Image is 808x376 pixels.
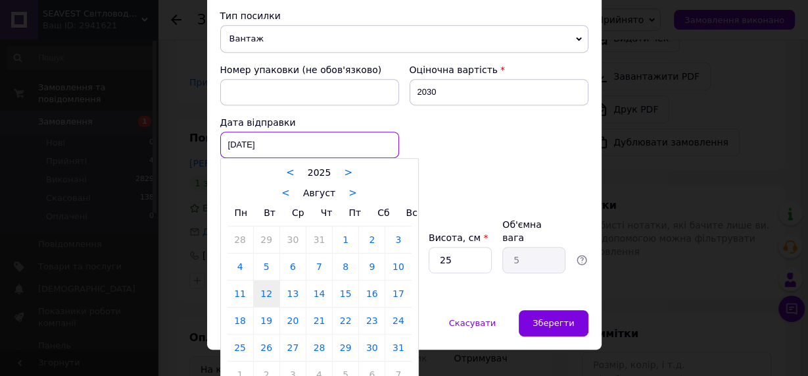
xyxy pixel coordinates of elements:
[303,188,335,198] span: Август
[449,318,496,328] span: Скасувати
[533,318,574,328] span: Зберегти
[306,254,332,280] a: 7
[348,207,361,218] span: Пт
[385,335,411,361] a: 31
[286,167,295,178] a: <
[359,308,385,334] a: 23
[385,281,411,307] a: 17
[385,254,411,280] a: 10
[280,227,306,253] a: 30
[227,281,253,307] a: 11
[333,308,358,334] a: 22
[306,335,332,361] a: 28
[348,187,357,199] a: >
[281,187,290,199] a: <
[308,167,331,178] span: 2025
[264,207,275,218] span: Вт
[385,308,411,334] a: 24
[280,254,306,280] a: 6
[254,254,279,280] a: 5
[227,227,253,253] a: 28
[235,207,248,218] span: Пн
[254,281,279,307] a: 12
[321,207,333,218] span: Чт
[377,207,389,218] span: Сб
[306,281,332,307] a: 14
[333,227,358,253] a: 1
[344,167,352,178] a: >
[306,227,332,253] a: 31
[280,281,306,307] a: 13
[333,335,358,361] a: 29
[306,308,332,334] a: 21
[227,308,253,334] a: 18
[406,207,417,218] span: Вс
[333,281,358,307] a: 15
[227,335,253,361] a: 25
[359,335,385,361] a: 30
[292,207,304,218] span: Ср
[333,254,358,280] a: 8
[280,335,306,361] a: 27
[254,308,279,334] a: 19
[359,227,385,253] a: 2
[359,254,385,280] a: 9
[254,335,279,361] a: 26
[359,281,385,307] a: 16
[227,254,253,280] a: 4
[385,227,411,253] a: 3
[280,308,306,334] a: 20
[254,227,279,253] a: 29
